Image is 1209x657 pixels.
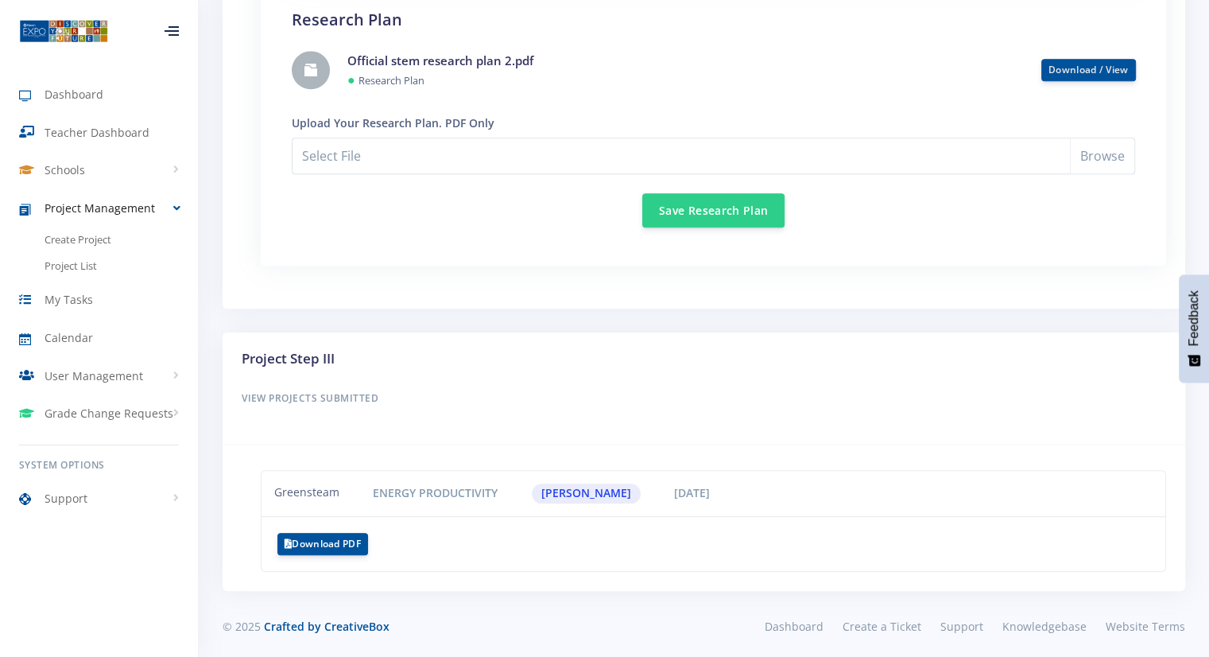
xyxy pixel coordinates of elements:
img: ... [19,18,108,44]
a: Download / View [1048,63,1129,76]
span: Dashboard [45,86,103,103]
a: Dashboard [755,615,833,638]
label: Upload Your Research Plan. PDF Only [292,115,494,131]
span: Knowledgebase [1002,619,1087,634]
button: Feedback - Show survey [1179,274,1209,383]
span: Project Management [45,200,155,216]
div: © 2025 [223,618,692,635]
span: Feedback [1187,290,1201,346]
h2: Research Plan [292,8,1135,32]
a: Download PDF [274,535,371,550]
a: Knowledgebase [993,615,1096,638]
h6: View Projects Submitted [242,388,1166,409]
span: Calendar [45,329,93,346]
span: [DATE] [665,484,720,503]
h6: System Options [19,458,179,472]
div: Greensteam [262,484,351,503]
span: Support [45,490,87,507]
span: ● [347,71,355,88]
h3: Project Step III [242,348,1166,369]
span: [PERSON_NAME] [532,484,641,503]
button: Save Research Plan [642,193,785,227]
span: User Management [45,367,143,384]
span: Create Project [45,232,111,248]
a: Create a Ticket [833,615,931,638]
a: Crafted by CreativeBox [264,619,389,634]
a: Support [931,615,993,638]
button: Download PDF [277,533,368,555]
span: Energy Productivity [363,484,508,503]
span: My Tasks [45,291,93,308]
button: Download / View [1041,59,1136,81]
span: Project List [45,259,97,274]
a: Website Terms [1096,615,1185,638]
span: Schools [45,161,85,178]
a: Official stem research plan 2.pdf [347,52,533,68]
span: Teacher Dashboard [45,124,149,141]
span: Grade Change Requests [45,405,173,422]
small: Research Plan [358,73,424,87]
